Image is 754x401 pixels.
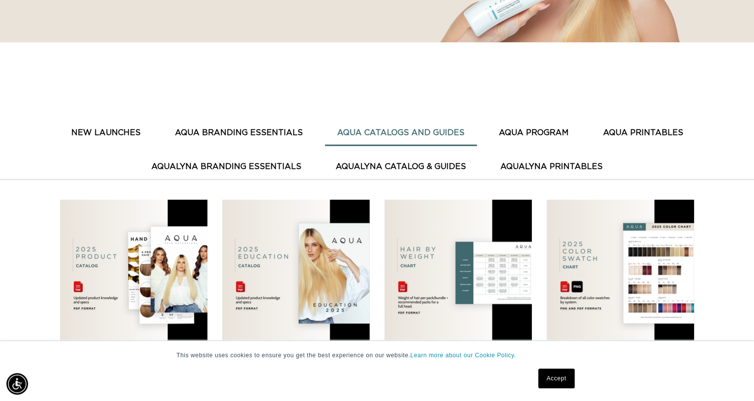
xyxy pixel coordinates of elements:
[59,121,153,145] button: New Launches
[410,352,516,359] a: Learn more about our Cookie Policy.
[176,351,578,360] p: This website uses cookies to ensure you get the best experience on our website.
[139,155,314,179] button: AquaLyna Branding Essentials
[591,121,696,145] button: AQUA PRINTABLES
[487,121,581,145] button: AQUA PROGRAM
[6,373,28,395] div: Accessibility Menu
[163,121,315,145] button: AQUA BRANDING ESSENTIALS
[323,155,478,179] button: AquaLyna Catalog & Guides
[538,369,575,388] a: Accept
[325,121,477,145] button: AQUA CATALOGS AND GUIDES
[488,155,615,179] button: AquaLyna Printables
